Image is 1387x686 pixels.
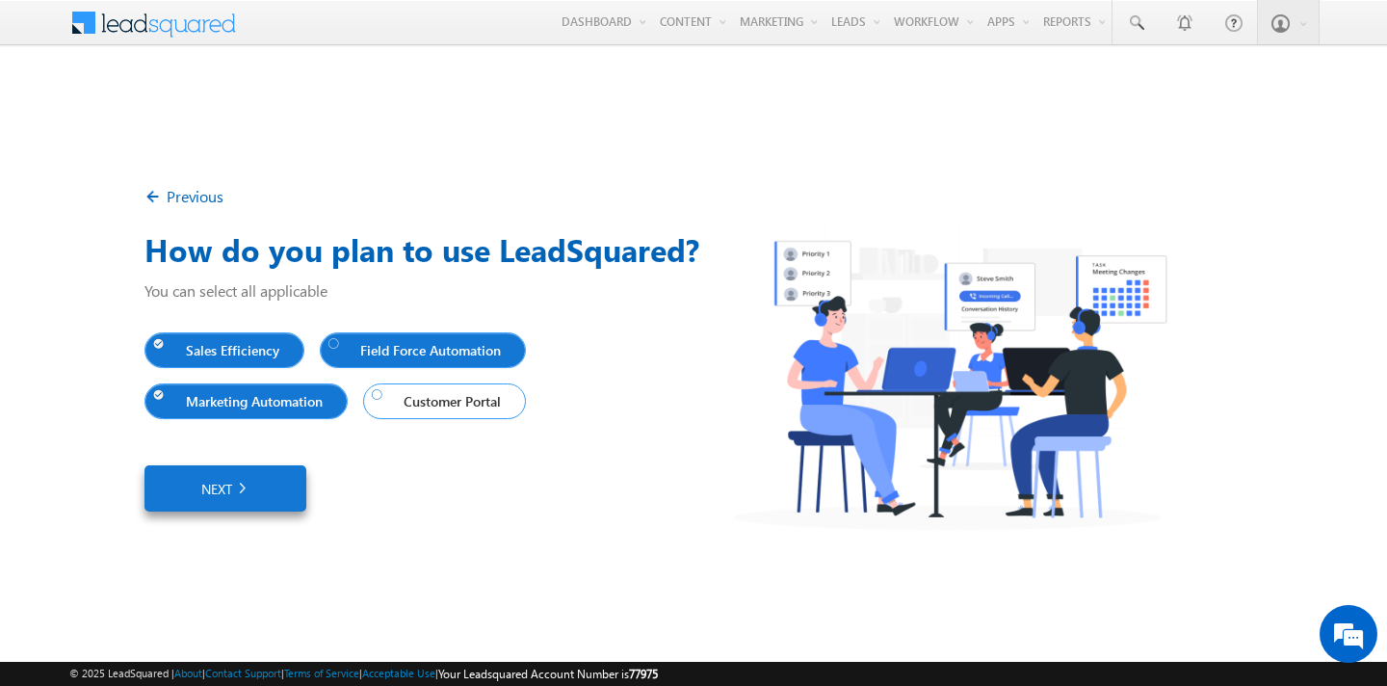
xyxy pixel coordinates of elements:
[316,10,362,56] div: Minimize live chat window
[25,178,352,521] textarea: Type your message and hit 'Enter'
[144,465,306,512] a: Next
[262,538,350,564] em: Start Chat
[174,667,202,679] a: About
[328,337,510,363] span: Field Force Automation
[33,101,81,126] img: d_60004797649_company_0_60004797649
[69,665,658,683] span: © 2025 LeadSquared | | | | |
[144,226,1243,273] h3: How do you plan to use LeadSquared?
[153,337,287,363] span: Sales Efficiency
[372,388,510,414] span: Customer Portal
[438,667,658,681] span: Your Leadsquared Account Number is
[693,214,1208,541] img: Leadsquared_CRM_Purpose.png
[144,188,167,210] img: Back_Arrow.png
[362,667,435,679] a: Acceptable Use
[100,101,324,126] div: Chat with us now
[232,479,249,498] img: Right_Arrow.png
[153,388,330,414] span: Marketing Automation
[205,667,281,679] a: Contact Support
[629,667,658,681] span: 77975
[144,280,1243,301] p: You can select all applicable
[144,186,223,206] a: Previous
[284,667,359,679] a: Terms of Service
